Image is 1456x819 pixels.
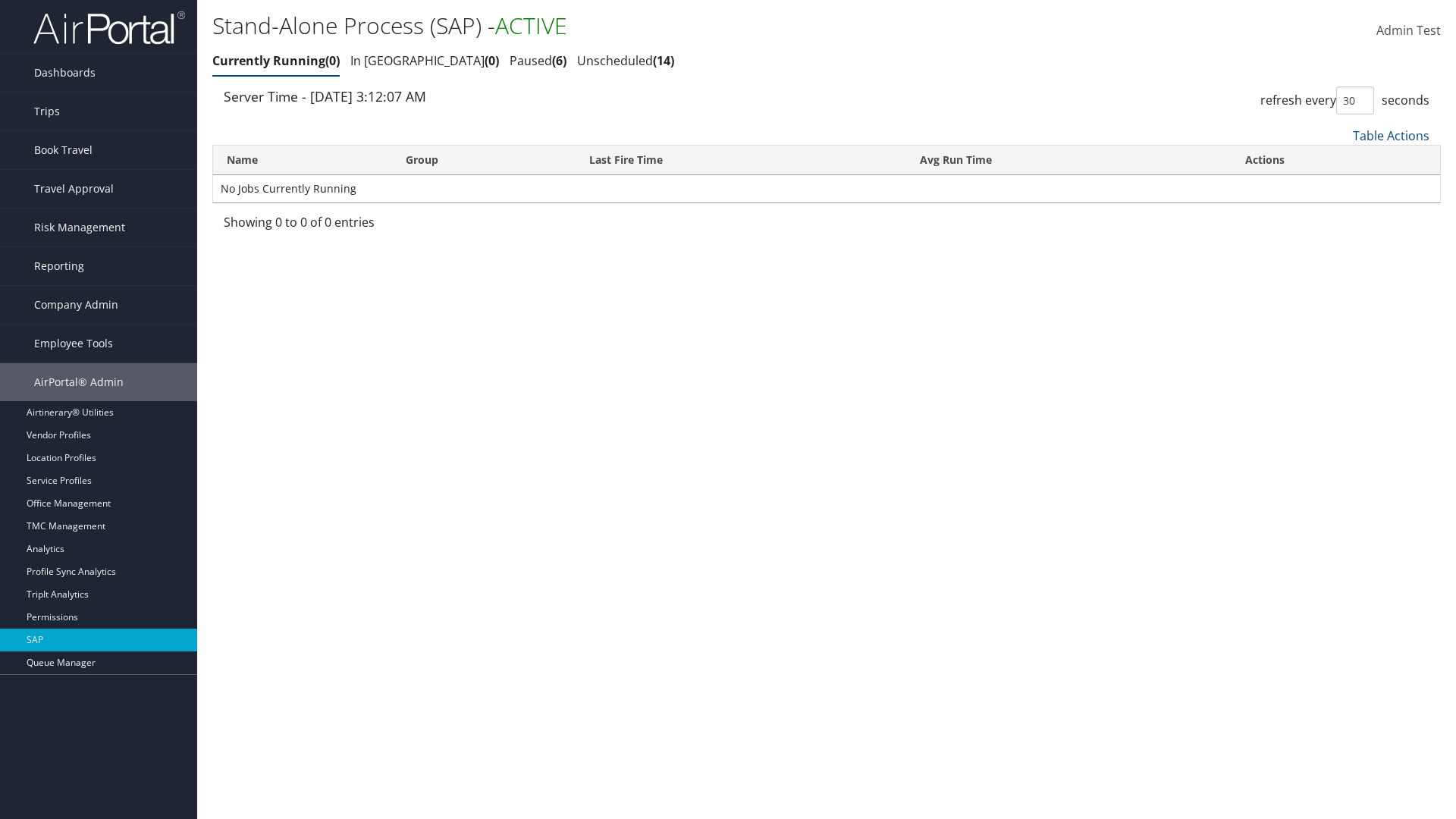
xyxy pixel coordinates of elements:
[212,52,340,69] a: Currently Running0
[392,146,576,175] th: Group: activate to sort column ascending
[495,10,567,41] span: ACTIVE
[34,325,113,362] span: Employee Tools
[212,10,1031,42] h1: Stand-Alone Process (SAP) -
[34,286,118,324] span: Company Admin
[34,54,96,92] span: Dashboards
[213,175,1440,202] td: No Jobs Currently Running
[213,146,392,175] th: Name: activate to sort column ascending
[1353,127,1429,144] a: Table Actions
[577,52,674,69] a: Unscheduled14
[576,146,906,175] th: Last Fire Time: activate to sort column ascending
[485,52,499,69] span: 0
[350,52,499,69] a: In [GEOGRAPHIC_DATA]0
[34,131,93,169] span: Book Travel
[1232,146,1440,175] th: Actions
[325,52,340,69] span: 0
[1382,92,1429,108] span: seconds
[33,10,185,45] img: airportal-logo.png
[653,52,674,69] span: 14
[34,93,60,130] span: Trips
[34,363,124,401] span: AirPortal® Admin
[1260,92,1336,108] span: refresh every
[34,247,84,285] span: Reporting
[224,213,508,239] div: Showing 0 to 0 of 0 entries
[552,52,566,69] span: 6
[510,52,566,69] a: Paused6
[906,146,1232,175] th: Avg Run Time: activate to sort column ascending
[224,86,815,106] div: Server Time - [DATE] 3:12:07 AM
[1376,8,1441,55] a: Admin Test
[1376,22,1441,39] span: Admin Test
[34,209,125,246] span: Risk Management
[34,170,114,208] span: Travel Approval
